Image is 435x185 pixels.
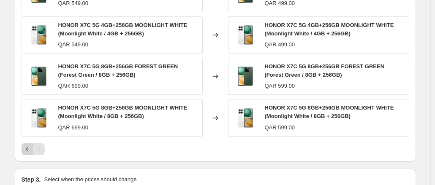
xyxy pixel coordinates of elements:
span: HONOR X7C 5G 8GB+256GB MOONLIGHT WHITE (Moonlight White / 8GB + 256GB) [58,105,188,119]
img: HONOR-X7C-5G-8GB_256GB-FOREST-GREEN_7338416d-620b-46fd-949b-27bcb92ef268_80x.jpg [26,64,52,89]
span: HONOR X7C 5G 4GB+256GB MOONLIGHT WHITE (Moonlight White / 4GB + 256GB) [58,22,188,37]
img: HONOR-X7C-5G-8GB_256GB-MOONLIGHT-WHITE_d82aa1c1-48c0-41d0-9897-fbb215fb2f45_80x.jpg [26,22,52,48]
span: HONOR X7C 5G 8GB+256GB FOREST GREEN (Forest Green / 8GB + 256GB) [58,63,178,78]
button: Previous [22,143,33,155]
div: QAR 699.00 [58,123,89,132]
div: QAR 699.00 [58,82,89,90]
span: HONOR X7C 5G 8GB+256GB MOONLIGHT WHITE (Moonlight White / 8GB + 256GB) [265,105,394,119]
nav: Pagination [22,143,45,155]
div: QAR 599.00 [265,123,295,132]
p: Select when the prices should change [44,175,136,184]
img: HONOR-X7C-5G-8GB_256GB-MOONLIGHT-WHITE_d82aa1c1-48c0-41d0-9897-fbb215fb2f45_80x.jpg [26,105,52,131]
img: HONOR-X7C-5G-8GB_256GB-MOONLIGHT-WHITE_d82aa1c1-48c0-41d0-9897-fbb215fb2f45_80x.jpg [233,22,258,48]
span: HONOR X7C 5G 4GB+256GB MOONLIGHT WHITE (Moonlight White / 4GB + 256GB) [265,22,394,37]
img: HONOR-X7C-5G-8GB_256GB-MOONLIGHT-WHITE_d82aa1c1-48c0-41d0-9897-fbb215fb2f45_80x.jpg [233,105,258,131]
div: QAR 499.00 [265,40,295,49]
span: HONOR X7C 5G 8GB+256GB FOREST GREEN (Forest Green / 8GB + 256GB) [265,63,385,78]
div: QAR 549.00 [58,40,89,49]
h2: Step 3. [22,175,41,184]
div: QAR 599.00 [265,82,295,90]
img: HONOR-X7C-5G-8GB_256GB-FOREST-GREEN_7338416d-620b-46fd-949b-27bcb92ef268_80x.jpg [233,64,258,89]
